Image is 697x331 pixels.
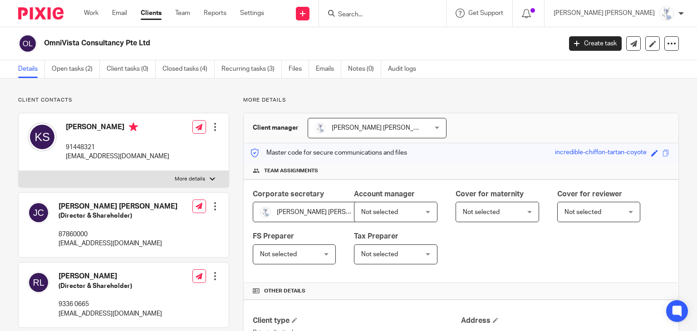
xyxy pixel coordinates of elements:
[52,60,100,78] a: Open tasks (2)
[316,60,341,78] a: Emails
[289,60,309,78] a: Files
[337,11,419,19] input: Search
[461,316,669,326] h4: Address
[59,272,162,281] h4: [PERSON_NAME]
[66,152,169,161] p: [EMAIL_ADDRESS][DOMAIN_NAME]
[28,272,49,293] img: svg%3E
[240,9,264,18] a: Settings
[84,9,98,18] a: Work
[59,230,177,239] p: 87860000
[18,7,64,19] img: Pixie
[66,122,169,134] h4: [PERSON_NAME]
[253,316,461,326] h4: Client type
[59,202,177,211] h4: [PERSON_NAME] [PERSON_NAME]
[66,143,169,152] p: 91448321
[564,209,601,215] span: Not selected
[555,148,647,158] div: incredible-chiffon-tartan-coyote
[361,209,398,215] span: Not selected
[315,122,326,133] img: images.jfif
[28,202,49,224] img: svg%3E
[175,9,190,18] a: Team
[59,239,177,248] p: [EMAIL_ADDRESS][DOMAIN_NAME]
[129,122,138,131] i: Primary
[260,207,271,218] img: images.jfif
[557,190,622,198] span: Cover for reviewer
[18,60,45,78] a: Details
[468,10,503,16] span: Get Support
[264,287,305,295] span: Other details
[659,6,674,21] img: images.jfif
[253,123,299,132] h3: Client manager
[221,60,282,78] a: Recurring tasks (3)
[361,251,398,258] span: Not selected
[253,190,324,198] span: Corporate secretary
[141,9,162,18] a: Clients
[456,190,524,198] span: Cover for maternity
[162,60,215,78] a: Closed tasks (4)
[204,9,226,18] a: Reports
[569,36,622,51] a: Create task
[107,60,156,78] a: Client tasks (0)
[59,309,162,318] p: [EMAIL_ADDRESS][DOMAIN_NAME]
[388,60,423,78] a: Audit logs
[332,125,433,131] span: [PERSON_NAME] [PERSON_NAME]
[554,9,655,18] p: [PERSON_NAME] [PERSON_NAME]
[243,97,679,104] p: More details
[354,233,398,240] span: Tax Preparer
[175,175,205,183] p: More details
[112,9,127,18] a: Email
[18,97,229,104] p: Client contacts
[354,190,415,198] span: Account manager
[253,233,294,240] span: FS Preparer
[44,39,453,48] h2: OmniVista Consultancy Pte Ltd
[18,34,37,53] img: svg%3E
[348,60,381,78] a: Notes (0)
[250,148,407,157] p: Master code for secure communications and files
[260,251,297,258] span: Not selected
[59,282,162,291] h5: (Director & Shareholder)
[59,211,177,220] h5: (Director & Shareholder)
[463,209,500,215] span: Not selected
[277,209,378,215] span: [PERSON_NAME] [PERSON_NAME]
[264,167,318,175] span: Team assignments
[59,300,162,309] p: 9336 0665
[28,122,57,151] img: svg%3E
